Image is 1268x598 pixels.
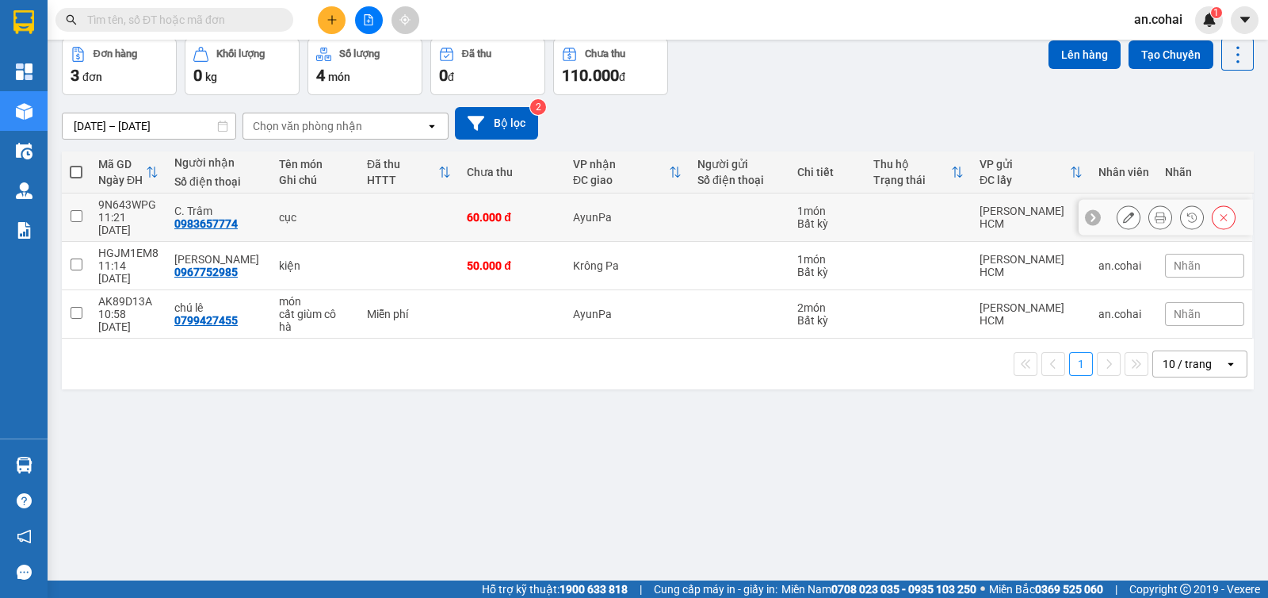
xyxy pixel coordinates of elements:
[797,166,857,178] div: Chi tiết
[565,151,689,194] th: Toggle SortBy
[279,308,351,333] div: cất giùm cô hà
[339,48,380,59] div: Số lượng
[279,295,351,308] div: món
[467,259,557,272] div: 50.000 đ
[205,71,217,83] span: kg
[367,308,451,320] div: Miễn phí
[1174,259,1201,272] span: Nhãn
[1035,583,1103,596] strong: 0369 525 060
[1115,581,1117,598] span: |
[654,581,777,598] span: Cung cấp máy in - giấy in:
[1048,40,1121,69] button: Lên hàng
[1238,13,1252,27] span: caret-down
[16,103,32,120] img: warehouse-icon
[13,10,34,34] img: logo-vxr
[174,253,263,266] div: Bảo Châu
[367,174,438,186] div: HTTT
[1098,166,1149,178] div: Nhân viên
[363,14,374,25] span: file-add
[1121,10,1195,29] span: an.cohai
[17,565,32,580] span: message
[430,38,545,95] button: Đã thu0đ
[562,66,619,85] span: 110.000
[98,259,158,285] div: 11:14 [DATE]
[462,48,491,59] div: Đã thu
[1165,166,1244,178] div: Nhãn
[426,120,438,132] svg: open
[399,14,411,25] span: aim
[1211,7,1222,18] sup: 1
[1163,356,1212,372] div: 10 / trang
[185,38,300,95] button: Khối lượng0kg
[797,205,857,217] div: 1 món
[16,143,32,159] img: warehouse-icon
[82,71,102,83] span: đơn
[467,166,557,178] div: Chưa thu
[318,6,346,34] button: plus
[279,211,351,224] div: cục
[98,308,158,333] div: 10:58 [DATE]
[1129,40,1213,69] button: Tạo Chuyến
[573,158,669,171] div: VP nhận
[482,581,628,598] span: Hỗ trợ kỹ thuật:
[90,151,166,194] th: Toggle SortBy
[174,205,263,217] div: C. Trâm
[98,247,158,259] div: HGJM1EM8
[797,301,857,314] div: 2 món
[585,48,625,59] div: Chưa thu
[174,175,263,188] div: Số điện thoại
[174,217,238,230] div: 0983657774
[980,586,985,592] span: ⚪️
[1202,13,1216,27] img: icon-new-feature
[573,259,682,272] div: Krông Pa
[980,158,1070,171] div: VP gửi
[1117,205,1140,229] div: Sửa đơn hàng
[253,118,362,134] div: Chọn văn phòng nhận
[560,583,628,596] strong: 1900 633 818
[980,174,1070,186] div: ĐC lấy
[66,14,77,25] span: search
[797,253,857,266] div: 1 món
[797,314,857,327] div: Bất kỳ
[87,11,274,29] input: Tìm tên, số ĐT hoặc mã đơn
[98,158,146,171] div: Mã GD
[279,259,351,272] div: kiện
[16,222,32,239] img: solution-icon
[573,211,682,224] div: AyunPa
[1224,358,1237,370] svg: open
[619,71,625,83] span: đ
[62,38,177,95] button: Đơn hàng3đơn
[573,174,669,186] div: ĐC giao
[831,583,976,596] strong: 0708 023 035 - 0935 103 250
[873,174,951,186] div: Trạng thái
[355,6,383,34] button: file-add
[530,99,546,115] sup: 2
[989,581,1103,598] span: Miền Bắc
[17,529,32,544] span: notification
[94,48,137,59] div: Đơn hàng
[98,211,158,236] div: 11:21 [DATE]
[797,266,857,278] div: Bất kỳ
[972,151,1090,194] th: Toggle SortBy
[980,301,1083,327] div: [PERSON_NAME] HCM
[174,156,263,169] div: Người nhận
[980,205,1083,230] div: [PERSON_NAME] HCM
[359,151,459,194] th: Toggle SortBy
[16,182,32,199] img: warehouse-icon
[174,314,238,327] div: 0799427455
[16,63,32,80] img: dashboard-icon
[174,266,238,278] div: 0967752985
[439,66,448,85] span: 0
[697,158,781,171] div: Người gửi
[71,66,79,85] span: 3
[455,107,538,140] button: Bộ lọc
[279,158,351,171] div: Tên món
[697,174,781,186] div: Số điện thoại
[573,308,682,320] div: AyunPa
[448,71,454,83] span: đ
[980,253,1083,278] div: [PERSON_NAME] HCM
[391,6,419,34] button: aim
[1069,352,1093,376] button: 1
[174,301,263,314] div: chú lê
[193,66,202,85] span: 0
